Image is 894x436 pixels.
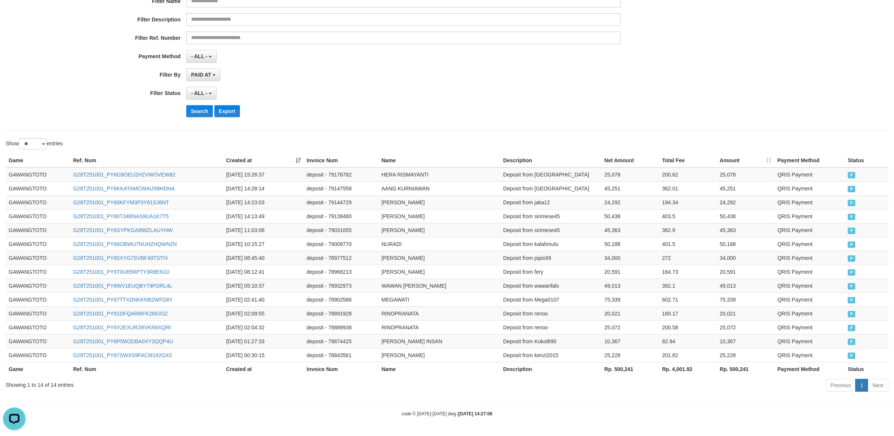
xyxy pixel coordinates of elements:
td: [PERSON_NAME] [378,209,500,223]
td: [DATE] 08:12:41 [223,265,303,279]
td: 50,188 [717,237,775,251]
span: PAID [848,241,855,248]
label: Show entries [6,138,63,149]
td: Deposit from Kokol890 [500,334,602,348]
td: 10,367 [717,334,775,348]
span: PAID AT [191,72,211,78]
td: Deposit from [GEOGRAPHIC_DATA] [500,167,602,182]
td: QRIS Payment [775,181,845,195]
td: [DATE] 02:41:40 [223,293,303,306]
td: [PERSON_NAME] [378,265,500,279]
a: G28T251001_PY61DFQAR8IFK269JOZ [73,311,168,317]
td: Deposit from fery [500,265,602,279]
td: Deposit from pipis99 [500,251,602,265]
td: deposit - 79178782 [304,167,378,182]
td: NURADI [378,237,500,251]
td: [DATE] 14:23:03 [223,195,303,209]
td: QRIS Payment [775,306,845,320]
td: 50,188 [602,237,659,251]
td: Deposit from jaka12 [500,195,602,209]
td: deposit - 78874425 [304,334,378,348]
a: G28T251001_PY6SYPKGA886ZLAUYHW [73,227,173,233]
td: [DATE] 01:27:33 [223,334,303,348]
span: - ALL - [191,90,208,96]
td: Deposit from Mega0107 [500,293,602,306]
td: RINOPRANATA [378,306,500,320]
td: GAWANGTOTO [6,167,70,182]
td: 164.73 [659,265,717,279]
button: PAID AT [186,68,220,81]
td: deposit - 79031655 [304,223,378,237]
th: Description [500,362,602,376]
a: G28T251001_PY6T0U65RPTY3R8EN10 [73,269,169,275]
td: RINOPRANATA [378,320,500,334]
td: [DATE] 08:45:40 [223,251,303,265]
td: 401.5 [659,237,717,251]
td: Deposit from renoo [500,320,602,334]
td: QRIS Payment [775,237,845,251]
td: WAWAN [PERSON_NAME] [378,279,500,293]
span: PAID [848,269,855,276]
td: [DATE] 14:13:49 [223,209,303,223]
a: Previous [826,379,856,392]
td: 75,339 [717,293,775,306]
td: 82.94 [659,334,717,348]
td: Deposit from renoo [500,306,602,320]
td: [PERSON_NAME] [378,251,500,265]
strong: [DATE] 14:27:06 [458,411,492,416]
td: GAWANGTOTO [6,334,70,348]
td: 49,013 [717,279,775,293]
td: 45,251 [717,181,775,195]
th: Rp. 4,001.92 [659,362,717,376]
th: Created at: activate to sort column ascending [223,154,303,167]
th: Ref. Num [70,154,223,167]
th: Status [845,154,888,167]
td: 45,251 [602,181,659,195]
a: G28T251001_PY65XYG7SVBF49TSTIV [73,255,168,261]
span: PAID [848,339,855,345]
td: 25,078 [717,167,775,182]
td: 200.58 [659,320,717,334]
td: 201.82 [659,348,717,362]
a: G28T251001_PY60T34BNAS9UA1K7T5 [73,213,169,219]
td: GAWANGTOTO [6,293,70,306]
a: G28T251001_PY6KKATAMCWAUS8HDHA [73,186,175,192]
td: 20,021 [717,306,775,320]
td: MEGAWATI [378,293,500,306]
th: Description [500,154,602,167]
td: AANG KURNIAWAN [378,181,500,195]
td: [DATE] 02:04:32 [223,320,303,334]
td: deposit - 78977512 [304,251,378,265]
td: 362.9 [659,223,717,237]
td: 50,438 [717,209,775,223]
td: QRIS Payment [775,195,845,209]
a: G28T251001_PY67TTXDNKKNB2WFD8Y [73,297,173,303]
td: GAWANGTOTO [6,279,70,293]
td: 45,363 [602,223,659,237]
th: Total Fee [659,154,717,167]
span: PAID [848,353,855,359]
th: Invoice Num [304,362,378,376]
td: [DATE] 00:30:15 [223,348,303,362]
td: Deposit from [GEOGRAPHIC_DATA] [500,181,602,195]
th: Name [378,154,500,167]
th: Ref. Num [70,362,223,376]
td: QRIS Payment [775,265,845,279]
td: QRIS Payment [775,348,845,362]
a: Next [868,379,888,392]
th: Invoice Num [304,154,378,167]
span: PAID [848,325,855,331]
button: - ALL - [186,87,217,100]
th: Created at [223,362,303,376]
button: - ALL - [186,50,217,63]
span: PAID [848,214,855,220]
a: G28T251001_PY6G9OEU2HZVWOVEW82 [73,172,175,178]
td: [DATE] 15:26:37 [223,167,303,182]
td: 392.1 [659,279,717,293]
td: 24,292 [717,195,775,209]
td: [PERSON_NAME] [378,223,500,237]
td: QRIS Payment [775,293,845,306]
td: 34,000 [602,251,659,265]
button: Open LiveChat chat widget [3,3,26,26]
a: G28T251001_PY6WV1EUQBY79PDRL4L [73,283,172,289]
